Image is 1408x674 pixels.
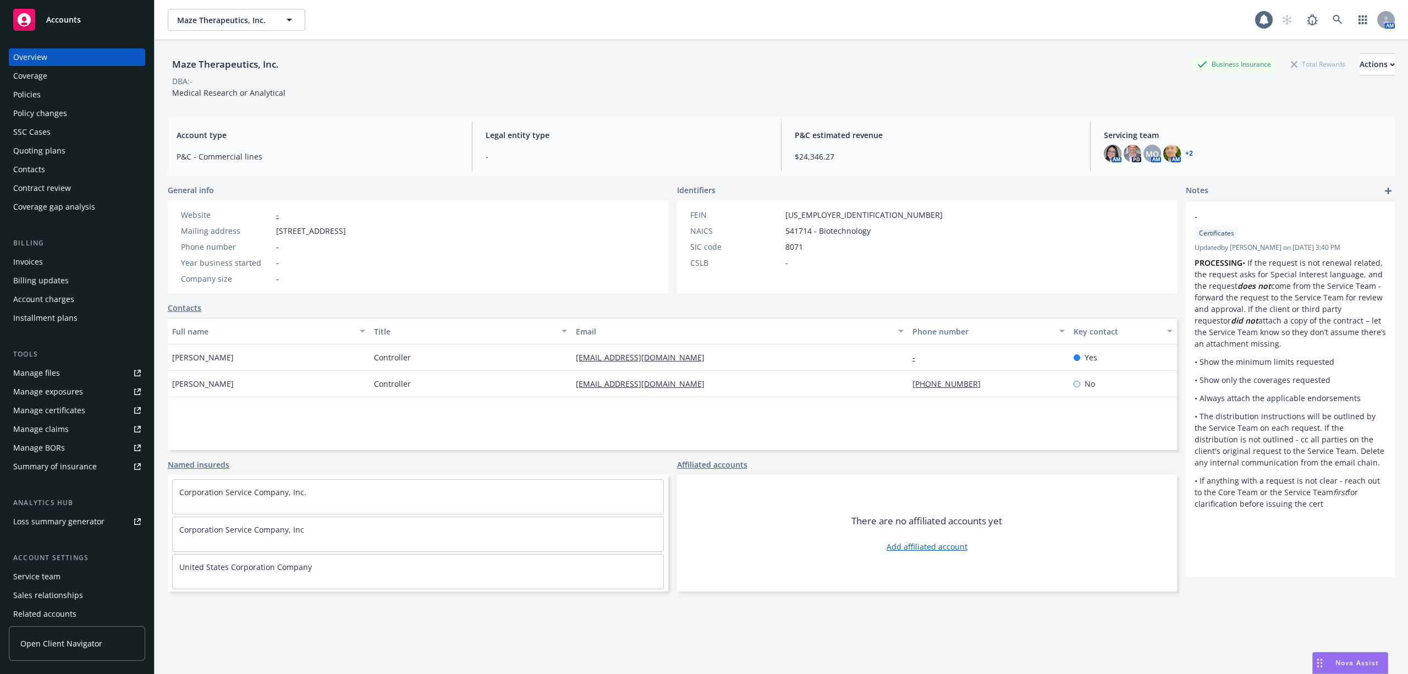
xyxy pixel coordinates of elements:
a: [EMAIL_ADDRESS][DOMAIN_NAME] [576,379,713,389]
div: Billing [9,238,145,249]
span: Yes [1085,352,1097,363]
span: Maze Therapeutics, Inc. [177,14,272,26]
div: Related accounts [13,605,76,623]
p: • Show only the coverages requested [1195,374,1386,386]
span: - [276,273,279,284]
a: - [276,210,279,220]
div: Invoices [13,253,43,271]
span: 8071 [785,241,803,253]
span: There are no affiliated accounts yet [851,514,1002,528]
div: Service team [13,568,61,585]
div: Phone number [912,326,1053,337]
p: • Always attach the applicable endorsements [1195,392,1386,404]
div: Contract review [13,179,71,197]
img: photo [1104,145,1121,162]
span: P&C - Commercial lines [177,151,459,162]
span: [PERSON_NAME] [172,378,234,390]
span: Controller [374,352,411,363]
span: Account type [177,129,459,141]
span: [US_EMPLOYER_IDENTIFICATION_NUMBER] [785,209,943,221]
div: Sales relationships [13,587,83,604]
div: SIC code [690,241,781,253]
a: Named insureds [168,459,229,470]
div: Tools [9,349,145,360]
a: Service team [9,568,145,585]
span: Servicing team [1104,129,1386,141]
a: Corporation Service Company, Inc. [179,487,306,497]
div: Actions [1360,54,1395,75]
a: Coverage [9,67,145,85]
div: Drag to move [1313,653,1327,673]
span: Manage exposures [9,383,145,401]
a: - [912,352,924,363]
button: Phone number [908,318,1070,344]
img: photo [1163,145,1181,162]
a: Overview [9,48,145,66]
a: Loss summary generator [9,513,145,530]
a: Start snowing [1276,9,1298,31]
div: Contacts [13,161,45,178]
span: - [276,241,279,253]
a: Report a Bug [1301,9,1323,31]
div: Policies [13,86,41,103]
a: +2 [1185,150,1193,157]
div: Loss summary generator [13,513,105,530]
a: Add affiliated account [887,541,967,552]
a: Invoices [9,253,145,271]
a: Account charges [9,291,145,308]
div: Business Insurance [1192,57,1277,71]
span: Medical Research or Analytical [172,87,285,98]
a: Switch app [1352,9,1374,31]
span: Open Client Navigator [20,638,102,649]
div: Phone number [181,241,272,253]
div: Manage certificates [13,402,85,419]
a: Billing updates [9,272,145,289]
a: Accounts [9,4,145,35]
span: Controller [374,378,411,390]
div: Coverage [13,67,47,85]
a: Corporation Service Company, Inc [179,524,304,535]
div: Total Rewards [1285,57,1351,71]
div: Coverage gap analysis [13,198,95,216]
div: Maze Therapeutics, Inc. [168,57,283,72]
div: Key contact [1074,326,1160,337]
div: NAICS [690,225,781,237]
a: Manage claims [9,420,145,438]
em: first [1333,487,1347,497]
span: - [785,257,788,268]
a: Contacts [9,161,145,178]
span: Updated by [PERSON_NAME] on [DATE] 3:40 PM [1195,243,1386,253]
span: - [1195,211,1357,222]
div: Title [374,326,555,337]
p: • If the request is not renewal related, the request asks for Special Interest language, and the ... [1195,257,1386,349]
button: Title [370,318,571,344]
div: Manage files [13,364,60,382]
span: 541714 - Biotechnology [785,225,871,237]
span: No [1085,378,1095,390]
a: Quoting plans [9,142,145,160]
p: • The distribution instructions will be outlined by the Service Team on each request. If the dist... [1195,410,1386,468]
div: Manage exposures [13,383,83,401]
a: Installment plans [9,309,145,327]
p: • If anything with a request is not clear - reach out to the Core Team or the Service Team for cl... [1195,475,1386,509]
div: Policy changes [13,105,67,122]
a: Policy changes [9,105,145,122]
span: Legal entity type [486,129,768,141]
div: Mailing address [181,225,272,237]
div: Quoting plans [13,142,65,160]
span: P&C estimated revenue [795,129,1077,141]
div: Email [576,326,892,337]
div: Manage BORs [13,439,65,457]
a: Manage certificates [9,402,145,419]
a: Policies [9,86,145,103]
a: Coverage gap analysis [9,198,145,216]
div: CSLB [690,257,781,268]
em: did not [1231,315,1258,326]
span: Notes [1186,184,1208,198]
a: Contacts [168,302,201,314]
span: Nova Assist [1335,658,1379,667]
a: Manage BORs [9,439,145,457]
a: Related accounts [9,605,145,623]
button: Maze Therapeutics, Inc. [168,9,305,31]
div: Account settings [9,552,145,563]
